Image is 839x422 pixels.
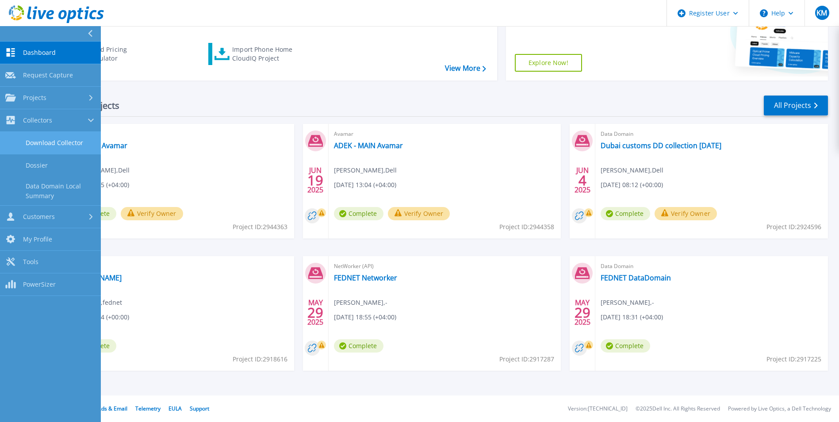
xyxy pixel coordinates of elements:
[334,141,403,150] a: ADEK - MAIN Avamar
[23,116,52,124] span: Collectors
[574,164,591,196] div: JUN 2025
[601,273,671,282] a: FEDNET DataDomain
[23,49,56,57] span: Dashboard
[334,165,397,175] span: [PERSON_NAME] , Dell
[23,258,38,266] span: Tools
[766,354,821,364] span: Project ID: 2917225
[98,405,127,412] a: Ads & Email
[334,180,396,190] span: [DATE] 13:04 (+04:00)
[63,43,161,65] a: Cloud Pricing Calculator
[23,71,73,79] span: Request Capture
[169,405,182,412] a: EULA
[445,64,486,73] a: View More
[232,45,301,63] div: Import Phone Home CloudIQ Project
[334,207,383,220] span: Complete
[121,207,183,220] button: Verify Owner
[135,405,161,412] a: Telemetry
[307,164,324,196] div: JUN 2025
[728,406,831,412] li: Powered by Live Optics, a Dell Technology
[601,298,654,307] span: [PERSON_NAME] , -
[574,296,591,329] div: MAY 2025
[334,339,383,353] span: Complete
[87,45,157,63] div: Cloud Pricing Calculator
[636,406,720,412] li: © 2025 Dell Inc. All Rights Reserved
[515,54,582,72] a: Explore Now!
[233,354,287,364] span: Project ID: 2918616
[601,261,823,271] span: Data Domain
[575,309,590,316] span: 29
[67,261,289,271] span: Avamar
[601,165,663,175] span: [PERSON_NAME] , Dell
[601,312,663,322] span: [DATE] 18:31 (+04:00)
[307,309,323,316] span: 29
[499,222,554,232] span: Project ID: 2944358
[601,180,663,190] span: [DATE] 08:12 (+00:00)
[334,261,556,271] span: NetWorker (API)
[190,405,209,412] a: Support
[766,222,821,232] span: Project ID: 2924596
[307,176,323,184] span: 19
[334,312,396,322] span: [DATE] 18:55 (+04:00)
[601,207,650,220] span: Complete
[655,207,717,220] button: Verify Owner
[388,207,450,220] button: Verify Owner
[601,129,823,139] span: Data Domain
[334,273,397,282] a: FEDNET Networker
[307,296,324,329] div: MAY 2025
[601,339,650,353] span: Complete
[334,298,387,307] span: [PERSON_NAME] , -
[764,96,828,115] a: All Projects
[568,406,628,412] li: Version: [TECHNICAL_ID]
[23,213,55,221] span: Customers
[334,129,556,139] span: Avamar
[601,141,721,150] a: Dubai customs DD collection [DATE]
[816,9,827,16] span: KM
[23,235,52,243] span: My Profile
[23,94,46,102] span: Projects
[578,176,586,184] span: 4
[67,129,289,139] span: Avamar
[23,280,56,288] span: PowerSizer
[499,354,554,364] span: Project ID: 2917287
[233,222,287,232] span: Project ID: 2944363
